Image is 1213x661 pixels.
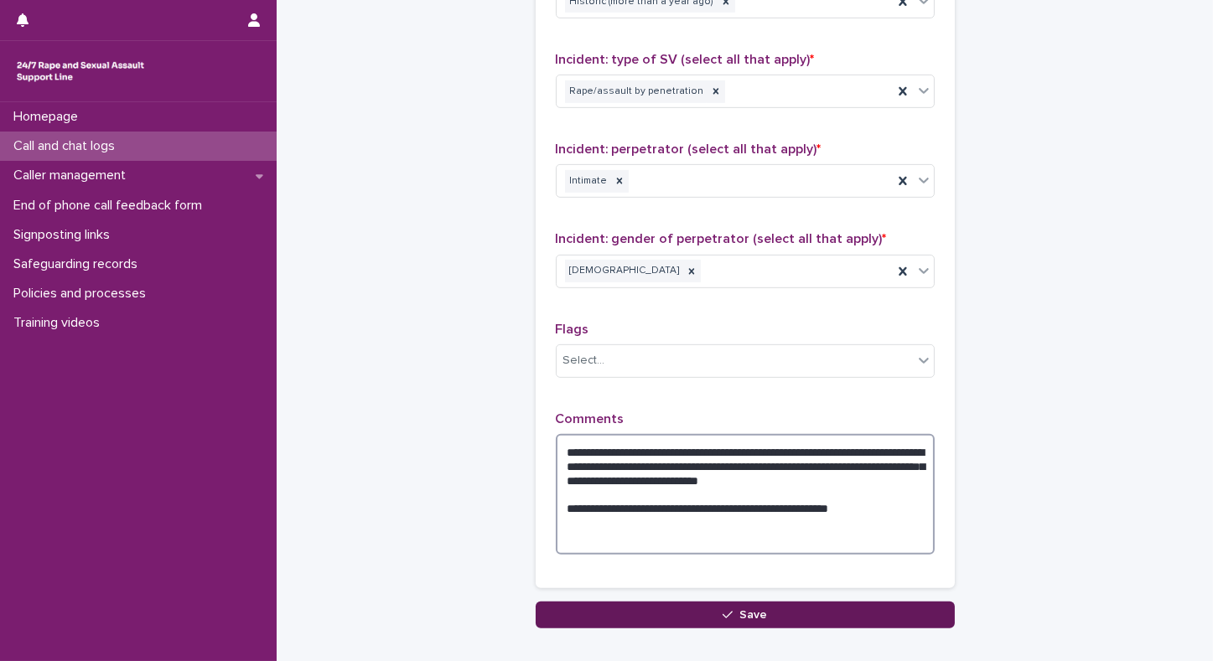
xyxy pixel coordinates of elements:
[739,609,767,621] span: Save
[563,352,605,369] div: Select...
[556,232,887,245] span: Incident: gender of perpetrator (select all that apply)
[7,198,215,214] p: End of phone call feedback form
[556,412,625,426] span: Comments
[7,138,128,154] p: Call and chat logs
[556,53,815,66] span: Incident: type of SV (select all that apply)
[13,54,148,88] img: rhQMoQhaT3yELyF149Cw
[565,80,707,103] div: Rape/assault by penetration
[7,256,151,272] p: Safeguarding records
[7,109,91,125] p: Homepage
[7,168,139,183] p: Caller management
[536,602,955,628] button: Save
[565,260,682,282] div: [DEMOGRAPHIC_DATA]
[7,315,113,331] p: Training videos
[556,142,822,156] span: Incident: perpetrator (select all that apply)
[7,286,159,302] p: Policies and processes
[565,170,610,193] div: Intimate
[556,323,589,336] span: Flags
[7,227,123,243] p: Signposting links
